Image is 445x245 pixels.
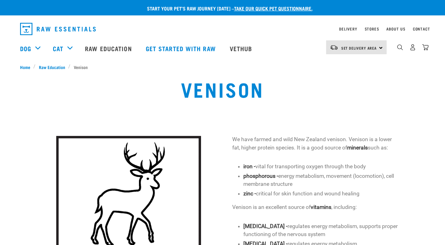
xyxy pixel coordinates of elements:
li: regulates energy metabolism, supports proper functioning of the nervous system [243,222,400,239]
a: Stores [365,28,379,30]
p: Venison is an excellent source of , including: [232,203,400,211]
h1: Venison [181,78,264,100]
a: take our quick pet questionnaire. [234,7,313,10]
a: Raw Education [36,64,68,70]
nav: breadcrumbs [20,64,425,70]
li: critical for skin function and wound healing [243,190,400,198]
a: About Us [386,28,405,30]
img: home-icon-1@2x.png [397,44,403,50]
a: Raw Education [79,36,139,61]
a: Home [20,64,34,70]
a: Vethub [224,36,260,61]
a: Get started with Raw [140,36,224,61]
a: Delivery [339,28,357,30]
img: user.png [409,44,416,51]
img: home-icon@2x.png [422,44,429,51]
p: We have farmed and wild New Zealand venison. Venison is a lower fat, higher protein species. It i... [232,135,400,152]
a: Contact [413,28,430,30]
a: Dog [20,44,31,53]
span: Set Delivery Area [341,47,377,49]
a: Cat [53,44,63,53]
strong: minerals [347,145,368,151]
span: Raw Education [39,64,65,70]
strong: [MEDICAL_DATA] - [243,223,288,229]
img: van-moving.png [330,45,338,50]
img: Raw Essentials Logo [20,23,96,35]
strong: zinc - [243,190,256,197]
strong: phosphorous - [243,173,278,179]
span: Home [20,64,30,70]
strong: iron - [243,163,255,169]
nav: dropdown navigation [15,20,430,38]
li: energy metabolism, movement (locomotion), cell membrane structure [243,172,400,188]
li: vital for transporting oxygen through the body [243,162,400,170]
strong: vitamins [311,204,331,210]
